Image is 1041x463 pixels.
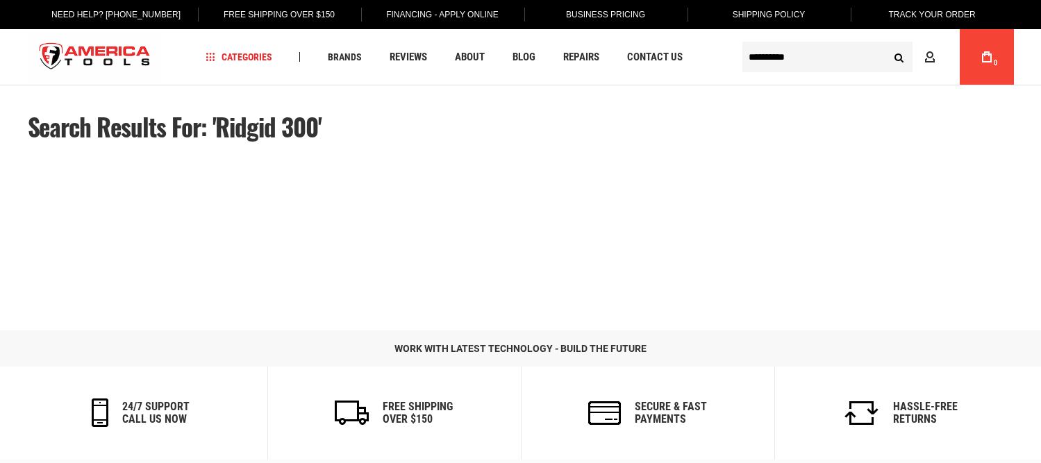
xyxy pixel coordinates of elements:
[886,44,913,70] button: Search
[621,48,689,67] a: Contact Us
[383,401,453,425] h6: Free Shipping Over $150
[449,48,491,67] a: About
[635,401,707,425] h6: secure & fast payments
[506,48,542,67] a: Blog
[733,10,806,19] span: Shipping Policy
[206,52,272,62] span: Categories
[893,401,958,425] h6: Hassle-Free Returns
[322,48,368,67] a: Brands
[28,31,163,83] a: store logo
[328,52,362,62] span: Brands
[994,59,998,67] span: 0
[383,48,433,67] a: Reviews
[28,108,322,144] span: Search results for: 'ridgid 300'
[627,52,683,62] span: Contact Us
[199,48,278,67] a: Categories
[563,52,599,62] span: Repairs
[455,52,485,62] span: About
[390,52,427,62] span: Reviews
[513,52,535,62] span: Blog
[974,29,1000,85] a: 0
[28,31,163,83] img: America Tools
[122,401,190,425] h6: 24/7 support call us now
[557,48,606,67] a: Repairs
